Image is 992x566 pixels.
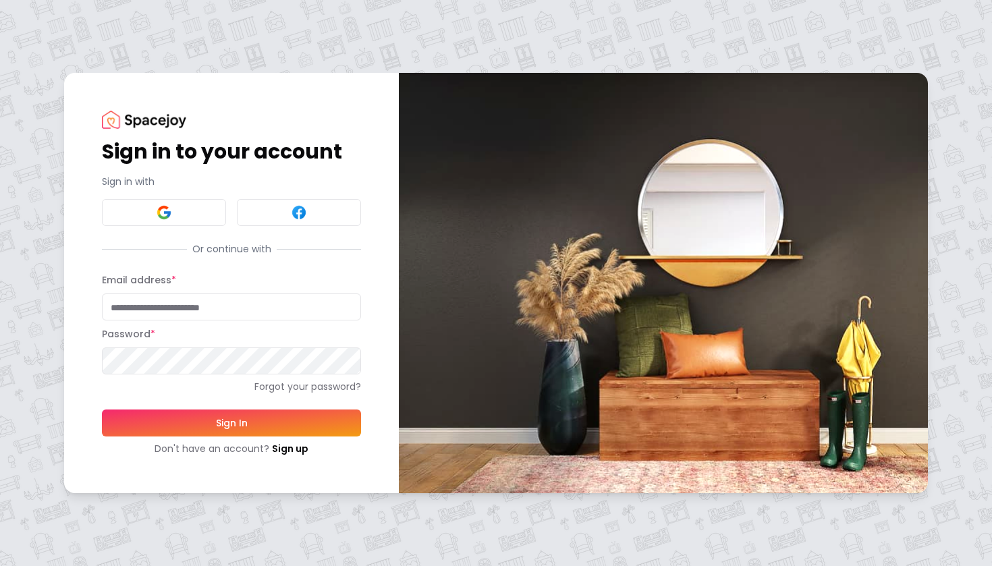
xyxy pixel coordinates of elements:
[187,242,277,256] span: Or continue with
[102,140,361,164] h1: Sign in to your account
[291,204,307,221] img: Facebook signin
[399,73,928,493] img: banner
[102,409,361,436] button: Sign In
[102,442,361,455] div: Don't have an account?
[102,175,361,188] p: Sign in with
[102,111,186,129] img: Spacejoy Logo
[102,273,176,287] label: Email address
[102,327,155,341] label: Password
[156,204,172,221] img: Google signin
[272,442,308,455] a: Sign up
[102,380,361,393] a: Forgot your password?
